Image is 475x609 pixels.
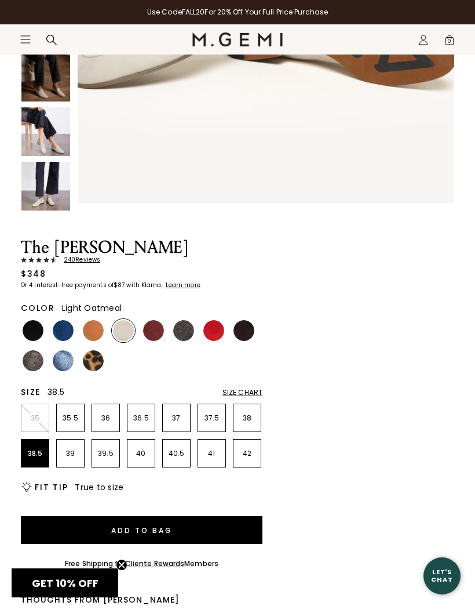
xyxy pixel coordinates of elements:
[444,37,455,48] span: 0
[21,303,55,313] h2: Color
[165,282,200,289] a: Learn more
[21,387,41,397] h2: Size
[53,320,74,341] img: Navy
[35,483,68,492] h2: Fit Tip
[166,281,200,289] klarna-placement-style-cta: Learn more
[83,320,104,341] img: Luggage
[92,449,119,458] p: 39.5
[57,256,100,263] span: 240 Review s
[233,320,254,341] img: Dark Chocolate
[57,449,84,458] p: 39
[32,576,98,590] span: GET 10% OFF
[222,388,262,397] div: Size Chart
[126,281,164,289] klarna-placement-style-body: with Klarna
[163,414,190,423] p: 37
[92,414,119,423] p: 36
[21,256,262,263] a: 240Reviews
[21,595,262,604] div: Thoughts from [PERSON_NAME]
[182,7,205,17] strong: FALL20
[21,516,262,544] button: Add to Bag
[233,414,261,423] p: 38
[143,320,164,341] img: Burgundy
[203,320,224,341] img: Sunset Red
[75,481,123,493] span: True to size
[125,559,185,568] a: Cliente Rewards
[233,449,261,458] p: 42
[23,350,43,371] img: Cocoa
[423,568,461,583] div: Let's Chat
[47,386,64,398] span: 38.5
[21,449,49,458] p: 38.5
[57,414,84,423] p: 35.5
[116,559,127,571] button: Close teaser
[21,239,262,256] h1: The [PERSON_NAME]
[23,320,43,341] img: Black
[127,414,155,423] p: 36.5
[21,414,49,423] p: 35
[65,559,218,568] div: Free Shipping for Members
[198,449,225,458] p: 41
[127,449,155,458] p: 40
[12,568,118,597] div: GET 10% OFFClose teaser
[53,350,74,371] img: Sapphire
[163,449,190,458] p: 40.5
[114,281,125,289] klarna-placement-style-amount: $87
[113,320,134,341] img: Light Oatmeal
[83,350,104,371] img: Leopard
[62,302,122,314] span: Light Oatmeal
[21,162,70,211] img: The Sacca Donna
[21,268,46,280] div: $348
[173,320,194,341] img: Dark Gunmetal
[21,281,114,289] klarna-placement-style-body: Or 4 interest-free payments of
[20,34,31,45] button: Open site menu
[21,107,70,156] img: The Sacca Donna
[198,414,225,423] p: 37.5
[192,32,283,46] img: M.Gemi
